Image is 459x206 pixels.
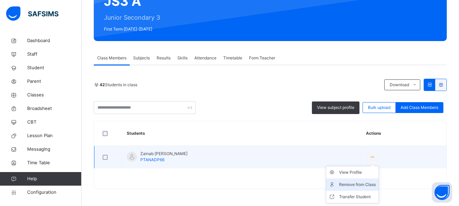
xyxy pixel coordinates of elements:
[140,157,164,162] span: PTANADP66
[401,105,438,111] span: Add Class Members
[100,82,105,87] b: 42
[157,55,171,61] span: Results
[27,92,82,98] span: Classes
[27,132,82,139] span: Lesson Plan
[177,55,188,61] span: Skills
[27,160,82,166] span: Time Table
[27,146,82,153] span: Messaging
[100,82,137,88] span: Students in class
[27,105,82,112] span: Broadsheet
[339,169,376,176] div: View Profile
[27,119,82,126] span: CBT
[194,55,216,61] span: Attendance
[361,121,446,146] th: Actions
[27,189,81,196] span: Configuration
[339,181,376,188] div: Remove from Class
[368,105,390,111] span: Bulk upload
[249,55,275,61] span: Form Teacher
[223,55,242,61] span: Timetable
[432,182,452,203] button: Open asap
[317,105,354,111] span: View subject profile
[6,6,58,21] img: safsims
[339,193,376,200] div: Transfer Student
[97,55,126,61] span: Class Members
[27,64,82,71] span: Student
[133,55,150,61] span: Subjects
[122,121,361,146] th: Students
[27,78,82,85] span: Parent
[140,151,188,157] span: Zainab [PERSON_NAME]
[27,175,81,182] span: Help
[390,82,409,88] span: Download
[27,37,82,44] span: Dashboard
[27,51,82,58] span: Staff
